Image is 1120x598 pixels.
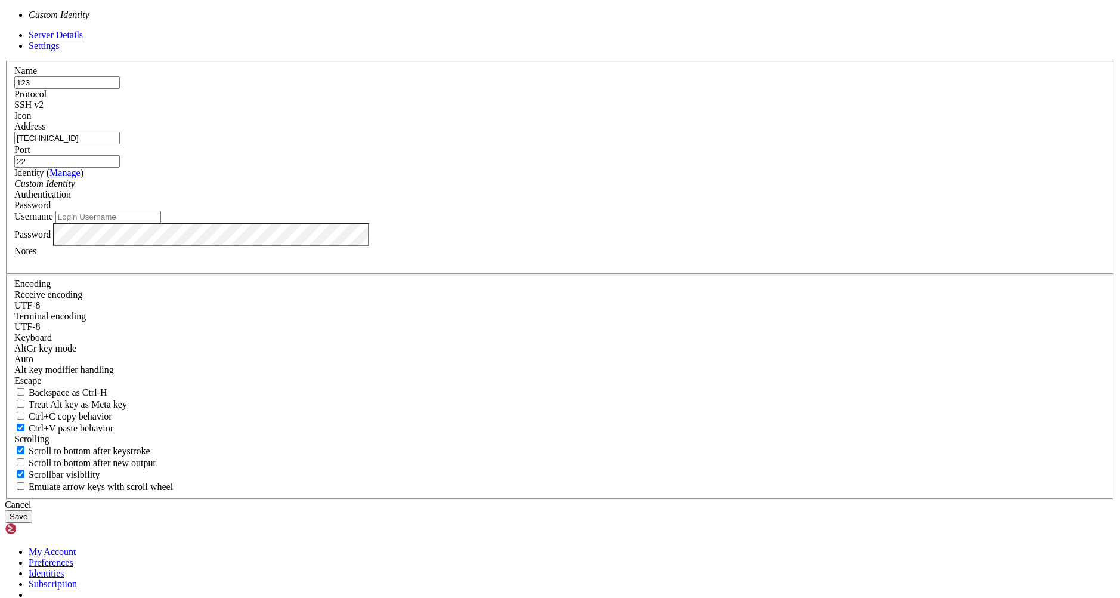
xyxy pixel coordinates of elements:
[49,168,81,178] a: Manage
[14,178,75,189] i: Custom Identity
[29,10,89,20] i: Custom Identity
[5,510,32,523] button: Save
[17,470,24,478] input: Scrollbar visibility
[14,200,1106,211] div: Password
[14,354,1106,365] div: Auto
[5,523,73,535] img: Shellngn
[14,354,33,364] span: Auto
[55,211,161,223] input: Login Username
[14,399,127,409] label: Whether the Alt key acts as a Meta key or as a distinct Alt key.
[29,568,64,578] a: Identities
[14,423,113,433] label: Ctrl+V pastes if true, sends ^V to host if false. Ctrl+Shift+V sends ^V to host if true, pastes i...
[14,482,173,492] label: When using the alternative screen buffer, and DECCKM (Application Cursor Keys) is active, mouse w...
[14,178,1106,189] div: Custom Identity
[14,189,71,199] label: Authentication
[17,458,24,466] input: Scroll to bottom after new output
[14,375,1106,386] div: Escape
[14,311,86,321] label: The default terminal encoding. ISO-2022 enables character map translations (like graphics maps). ...
[29,387,107,397] span: Backspace as Ctrl-H
[29,470,100,480] span: Scrollbar visibility
[14,229,51,239] label: Password
[14,434,49,444] label: Scrolling
[29,482,173,492] span: Emulate arrow keys with scroll wheel
[5,500,1115,510] div: Cancel
[29,458,156,468] span: Scroll to bottom after new output
[17,424,24,431] input: Ctrl+V paste behavior
[14,144,30,155] label: Port
[29,557,73,568] a: Preferences
[14,132,120,144] input: Host Name or IP
[29,41,60,51] a: Settings
[29,579,77,589] a: Subscription
[14,322,41,332] span: UTF-8
[17,446,24,454] input: Scroll to bottom after keystroke
[14,446,150,456] label: Whether to scroll to the bottom on any keystroke.
[14,470,100,480] label: The vertical scrollbar mode.
[29,423,113,433] span: Ctrl+V paste behavior
[14,387,107,397] label: If true, the backspace should send BS ('\x08', aka ^H). Otherwise the backspace key should send '...
[17,400,24,408] input: Treat Alt key as Meta key
[17,388,24,396] input: Backspace as Ctrl-H
[29,411,112,421] span: Ctrl+C copy behavior
[14,211,53,221] label: Username
[29,446,150,456] span: Scroll to bottom after keystroke
[14,66,37,76] label: Name
[29,30,83,40] a: Server Details
[14,289,82,300] label: Set the expected encoding for data received from the host. If the encodings do not match, visual ...
[29,547,76,557] a: My Account
[14,300,1106,311] div: UTF-8
[14,365,114,375] label: Controls how the Alt key is handled. Escape: Send an ESC prefix. 8-Bit: Add 128 to the typed char...
[14,246,36,256] label: Notes
[14,100,44,110] span: SSH v2
[14,411,112,421] label: Ctrl-C copies if true, send ^C to host if false. Ctrl-Shift-C sends ^C to host if true, copies if...
[14,110,31,121] label: Icon
[47,168,83,178] span: ( )
[14,155,120,168] input: Port Number
[29,399,127,409] span: Treat Alt key as Meta key
[17,482,24,490] input: Emulate arrow keys with scroll wheel
[14,458,156,468] label: Scroll to bottom after new output.
[14,121,45,131] label: Address
[14,76,120,89] input: Server Name
[14,332,52,343] label: Keyboard
[17,412,24,420] input: Ctrl+C copy behavior
[14,89,47,99] label: Protocol
[14,200,51,210] span: Password
[14,100,1106,110] div: SSH v2
[14,343,76,353] label: Set the expected encoding for data received from the host. If the encodings do not match, visual ...
[14,279,51,289] label: Encoding
[14,168,83,178] label: Identity
[14,322,1106,332] div: UTF-8
[14,300,41,310] span: UTF-8
[14,375,41,386] span: Escape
